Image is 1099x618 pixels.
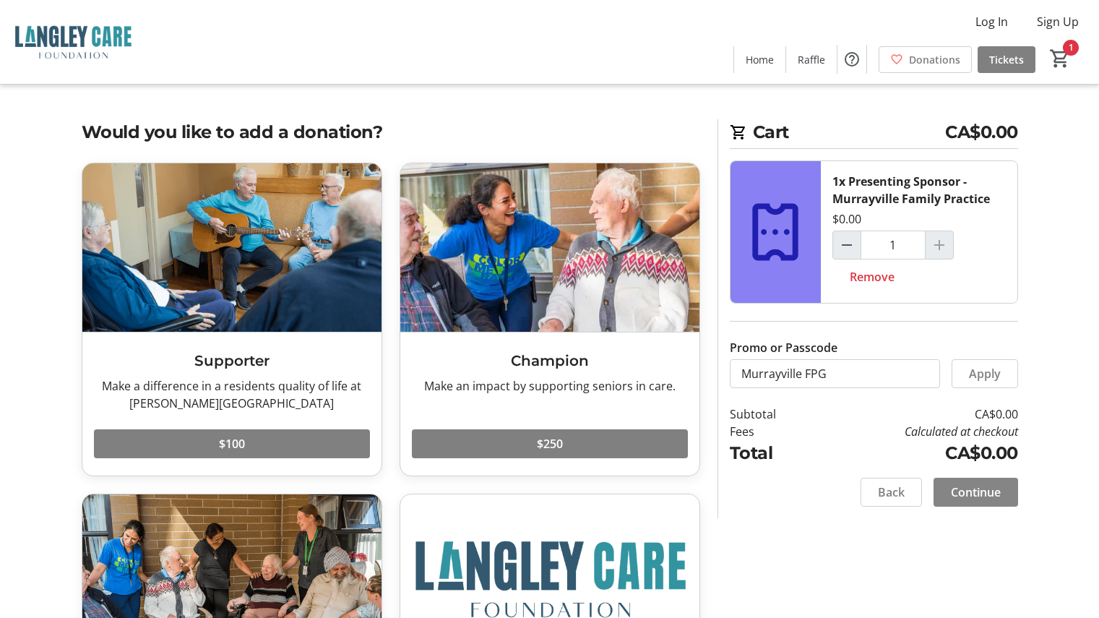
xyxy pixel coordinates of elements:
[832,210,861,228] div: $0.00
[730,423,814,440] td: Fees
[746,52,774,67] span: Home
[9,6,137,78] img: Langley Care Foundation 's Logo
[412,350,688,372] h3: Champion
[82,119,700,145] h2: Would you like to add a donation?
[1037,13,1079,30] span: Sign Up
[730,119,1018,149] h2: Cart
[934,478,1018,507] button: Continue
[730,359,940,388] input: Enter promo or passcode
[730,339,837,356] label: Promo or Passcode
[975,13,1008,30] span: Log In
[861,231,926,259] input: Presenting Sponsor - Murrayville Family Practice Quantity
[945,119,1018,145] span: CA$0.00
[952,359,1018,388] button: Apply
[879,46,972,73] a: Donations
[94,377,370,412] div: Make a difference in a residents quality of life at [PERSON_NAME][GEOGRAPHIC_DATA]
[94,429,370,458] button: $100
[989,52,1024,67] span: Tickets
[219,435,245,452] span: $100
[798,52,825,67] span: Raffle
[813,405,1017,423] td: CA$0.00
[861,478,922,507] button: Back
[813,423,1017,440] td: Calculated at checkout
[1047,46,1073,72] button: Cart
[978,46,1035,73] a: Tickets
[94,350,370,372] h3: Supporter
[837,45,866,74] button: Help
[909,52,960,67] span: Donations
[730,440,814,466] td: Total
[730,405,814,423] td: Subtotal
[813,440,1017,466] td: CA$0.00
[82,163,382,332] img: Supporter
[951,484,1001,501] span: Continue
[850,268,895,286] span: Remove
[969,365,1001,382] span: Apply
[786,46,837,73] a: Raffle
[964,10,1020,33] button: Log In
[412,429,688,458] button: $250
[832,173,1006,207] div: 1x Presenting Sponsor - Murrayville Family Practice
[833,231,861,259] button: Decrement by one
[537,435,563,452] span: $250
[400,163,699,332] img: Champion
[734,46,785,73] a: Home
[1025,10,1090,33] button: Sign Up
[832,262,912,291] button: Remove
[412,377,688,395] div: Make an impact by supporting seniors in care.
[878,484,905,501] span: Back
